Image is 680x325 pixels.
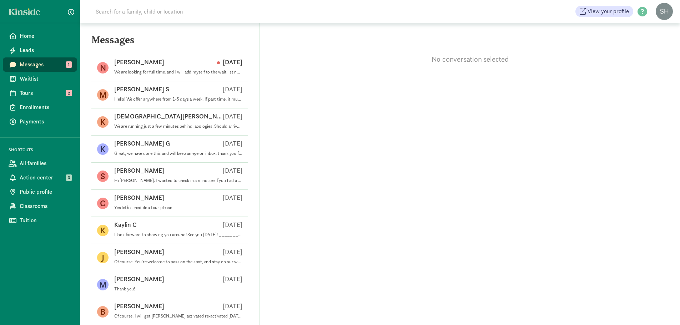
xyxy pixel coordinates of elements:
a: Messages 1 [3,57,77,72]
h5: Messages [80,34,260,51]
p: Hi [PERSON_NAME]. I wanted to check in a mind see if you had a chance to look over our infant pos... [114,178,242,183]
a: Classrooms [3,199,77,213]
p: We are looking for full time, and I will add myself to the wait list now [114,69,242,75]
figure: M [97,89,109,101]
p: [DATE] [223,275,242,283]
span: Messages [20,60,71,69]
a: Waitlist [3,72,77,86]
p: [PERSON_NAME] [114,58,164,66]
a: Action center 3 [3,171,77,185]
input: Search for a family, child or location [91,4,292,19]
span: Public profile [20,188,71,196]
p: [PERSON_NAME] [114,193,164,202]
p: Thank you! [114,286,242,292]
span: 1 [66,61,72,68]
span: Home [20,32,71,40]
p: [DATE] [223,302,242,310]
span: Enrollments [20,103,71,112]
a: Public profile [3,185,77,199]
p: No conversation selected [260,54,680,64]
a: Payments [3,115,77,129]
figure: C [97,198,109,209]
figure: M [97,279,109,290]
span: 2 [66,90,72,96]
p: Kaylin C [114,220,137,229]
figure: N [97,62,109,73]
p: [DATE] [223,193,242,202]
a: Tuition [3,213,77,228]
span: Tuition [20,216,71,225]
p: [DATE] [223,248,242,256]
figure: B [97,306,109,318]
figure: K [97,225,109,236]
a: View your profile [575,6,633,17]
p: I look forward to showing you around! See you [DATE]! ________________________________ From: Kins... [114,232,242,238]
span: Classrooms [20,202,71,210]
p: [DATE] [217,58,242,66]
figure: K [97,116,109,128]
a: Home [3,29,77,43]
span: Tours [20,89,71,97]
p: [PERSON_NAME] S [114,85,169,93]
a: All families [3,156,77,171]
p: [PERSON_NAME] [114,275,164,283]
span: Waitlist [20,75,71,83]
span: Action center [20,173,71,182]
p: [DATE] [223,112,242,121]
p: Hello! We offer anywhere from 1-5 days a week. If part time, it must be the same schedule week to... [114,96,242,102]
p: Yes let’s schedule a tour please [114,205,242,210]
span: Payments [20,117,71,126]
a: Tours 2 [3,86,77,100]
p: [PERSON_NAME] [114,302,164,310]
span: Leads [20,46,71,55]
figure: K [97,143,109,155]
span: All families [20,159,71,168]
p: Great, we have done this and will keep an eye on inbox. thank you for your help [114,151,242,156]
p: [DEMOGRAPHIC_DATA][PERSON_NAME] [114,112,223,121]
p: [PERSON_NAME] [114,166,164,175]
p: [DATE] [223,220,242,229]
figure: S [97,171,109,182]
a: Leads [3,43,77,57]
span: 3 [66,174,72,181]
p: [DATE] [223,85,242,93]
p: [DATE] [223,139,242,148]
span: View your profile [588,7,629,16]
p: We are running just a few minutes behind, apologies. Should arrive within 10 minutes. [114,123,242,129]
figure: J [97,252,109,263]
p: Of course. I will get [PERSON_NAME] activated re-activated [DATE] then you can log in and edit yo... [114,313,242,319]
p: [DATE] [223,166,242,175]
p: [PERSON_NAME] [114,248,164,256]
a: Enrollments [3,100,77,115]
p: Of course. You're welcome to pass on the spot, and stay on our waitlist. [114,259,242,265]
p: [PERSON_NAME] G [114,139,170,148]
